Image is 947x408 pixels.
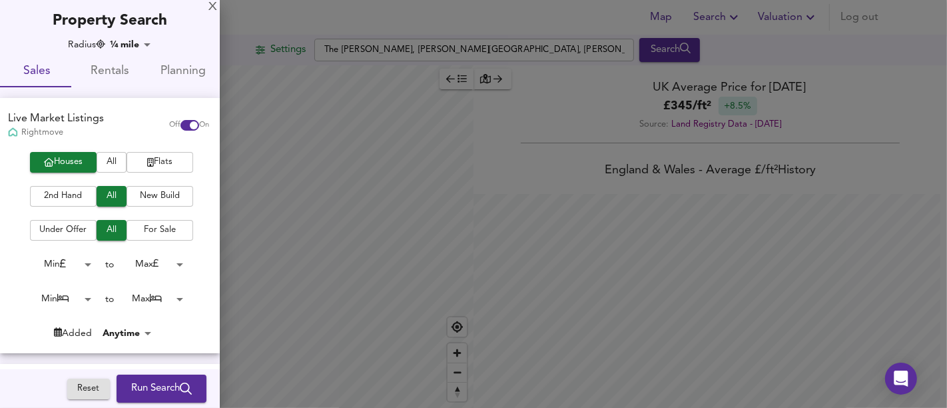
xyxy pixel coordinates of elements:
div: X [208,3,217,12]
span: Rentals [81,61,139,82]
div: Radius [68,38,105,51]
div: Live Market Listings [8,111,104,127]
button: Flats [127,152,193,173]
button: Reset [67,379,110,399]
span: Flats [133,155,186,170]
button: All [97,152,127,173]
div: to [106,293,115,306]
button: Run Search [117,375,206,403]
span: Off [169,120,180,131]
span: All [103,223,120,238]
span: Planning [155,61,212,82]
div: Max [115,254,188,275]
span: All [103,155,120,170]
span: For Sale [133,223,186,238]
div: Anytime [99,327,156,340]
span: 2nd Hand [37,189,90,204]
button: All [97,220,127,241]
span: Reset [74,381,103,397]
button: New Build [127,186,193,207]
div: ¼ mile [106,38,155,51]
span: Run Search [131,380,192,397]
img: Rightmove [8,127,18,139]
span: New Build [133,189,186,204]
div: Min [23,254,96,275]
div: Min [23,289,96,309]
div: Added [54,327,92,340]
div: Max [115,289,188,309]
button: 2nd Hand [30,186,97,207]
button: Houses [30,152,97,173]
div: to [106,258,115,271]
span: Under Offer [37,223,90,238]
span: Sales [8,61,65,82]
span: All [103,189,120,204]
div: Rightmove [8,127,104,139]
span: On [199,120,209,131]
button: For Sale [127,220,193,241]
button: All [97,186,127,207]
div: Open Intercom Messenger [885,363,917,395]
span: Houses [37,155,90,170]
button: Under Offer [30,220,97,241]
